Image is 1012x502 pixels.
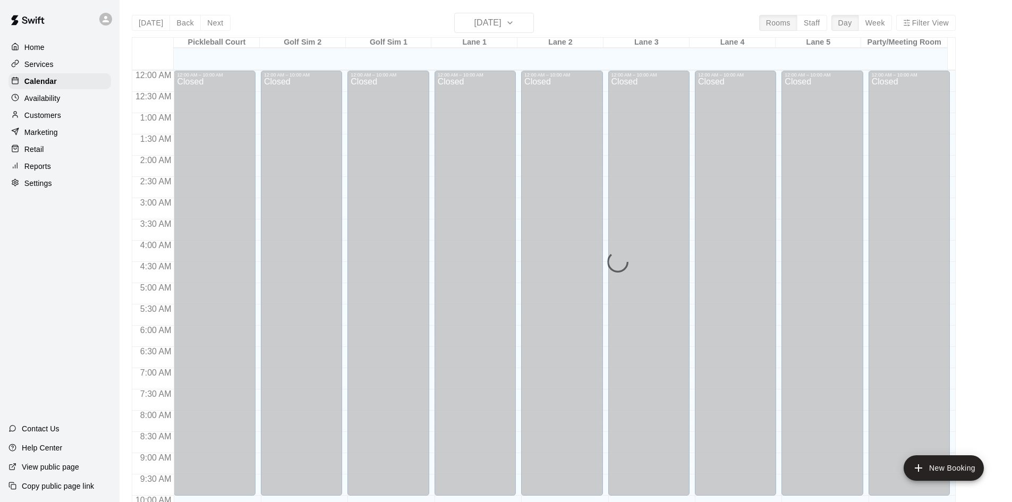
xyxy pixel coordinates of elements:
div: Closed [438,78,513,499]
a: Reports [8,158,111,174]
span: 6:00 AM [138,326,174,335]
div: Lane 2 [517,38,603,48]
span: 3:00 AM [138,198,174,207]
div: Closed [872,78,947,499]
button: add [904,455,984,481]
div: 12:00 AM – 10:00 AM [524,72,599,78]
div: Lane 1 [431,38,517,48]
p: Copy public page link [22,481,94,491]
div: Closed [351,78,426,499]
div: Golf Sim 2 [260,38,346,48]
p: Reports [24,161,51,172]
span: 12:00 AM [133,71,174,80]
span: 8:00 AM [138,411,174,420]
div: 12:00 AM – 10:00 AM [872,72,947,78]
div: 12:00 AM – 10:00 AM [785,72,860,78]
a: Services [8,56,111,72]
span: 5:00 AM [138,283,174,292]
p: Marketing [24,127,58,138]
div: 12:00 AM – 10:00 AM [438,72,513,78]
div: 12:00 AM – 10:00 AM [351,72,426,78]
div: Lane 4 [690,38,776,48]
div: Closed [611,78,686,499]
span: 3:30 AM [138,219,174,228]
span: 4:30 AM [138,262,174,271]
p: Home [24,42,45,53]
p: Services [24,59,54,70]
span: 12:30 AM [133,92,174,101]
div: Closed [524,78,599,499]
p: Contact Us [22,423,59,434]
div: Golf Sim 1 [346,38,432,48]
div: 12:00 AM – 10:00 AM: Closed [521,71,602,496]
div: Lane 5 [776,38,862,48]
a: Home [8,39,111,55]
div: Closed [264,78,339,499]
div: 12:00 AM – 10:00 AM: Closed [174,71,255,496]
a: Calendar [8,73,111,89]
span: 4:00 AM [138,241,174,250]
div: 12:00 AM – 10:00 AM: Closed [781,71,863,496]
p: Customers [24,110,61,121]
p: Help Center [22,443,62,453]
a: Customers [8,107,111,123]
div: 12:00 AM – 10:00 AM: Closed [869,71,950,496]
span: 2:30 AM [138,177,174,186]
p: Availability [24,93,61,104]
span: 1:30 AM [138,134,174,143]
div: Closed [698,78,773,499]
span: 2:00 AM [138,156,174,165]
div: 12:00 AM – 10:00 AM: Closed [347,71,429,496]
p: Settings [24,178,52,189]
div: Closed [785,78,860,499]
div: 12:00 AM – 10:00 AM: Closed [261,71,342,496]
p: View public page [22,462,79,472]
span: 6:30 AM [138,347,174,356]
span: 5:30 AM [138,304,174,313]
span: 7:30 AM [138,389,174,398]
span: 9:00 AM [138,453,174,462]
div: 12:00 AM – 10:00 AM: Closed [695,71,776,496]
div: 12:00 AM – 10:00 AM: Closed [435,71,516,496]
a: Retail [8,141,111,157]
span: 9:30 AM [138,474,174,483]
a: Availability [8,90,111,106]
div: 12:00 AM – 10:00 AM [264,72,339,78]
div: Closed [177,78,252,499]
span: 8:30 AM [138,432,174,441]
span: 7:00 AM [138,368,174,377]
a: Settings [8,175,111,191]
div: Lane 3 [603,38,690,48]
span: 1:00 AM [138,113,174,122]
div: Party/Meeting Room [861,38,947,48]
div: 12:00 AM – 10:00 AM: Closed [608,71,690,496]
p: Retail [24,144,44,155]
div: 12:00 AM – 10:00 AM [177,72,252,78]
div: Pickleball Court [174,38,260,48]
a: Marketing [8,124,111,140]
div: 12:00 AM – 10:00 AM [611,72,686,78]
div: 12:00 AM – 10:00 AM [698,72,773,78]
p: Calendar [24,76,57,87]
